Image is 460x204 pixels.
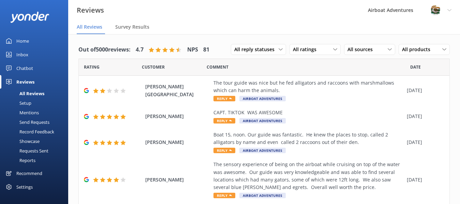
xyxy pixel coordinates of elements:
span: Question [207,64,228,70]
div: Chatbot [16,61,33,75]
div: Send Requests [4,117,49,127]
a: Record Feedback [4,127,68,136]
span: Date [142,64,165,70]
div: Inbox [16,48,28,61]
div: Setup [4,98,31,108]
span: Reply [213,193,235,198]
span: Airboat Adventures [239,118,286,123]
span: [PERSON_NAME] [145,176,210,184]
div: The sensory experience of being on the airboat while cruising on top of the water was awesome. Ou... [213,161,403,191]
div: Reviews [16,75,34,89]
span: Date [410,64,421,70]
span: Survey Results [115,24,149,30]
span: [PERSON_NAME] [145,113,210,120]
a: Requests Sent [4,146,68,156]
img: 271-1670286363.jpg [430,5,441,15]
span: Airboat Adventures [239,96,286,101]
span: All Reviews [77,24,102,30]
h4: NPS [187,45,198,54]
a: Reports [4,156,68,165]
div: [DATE] [407,113,441,120]
div: Boat 15, noon. Our guide was fantastic. He knew the places to stop, called 2 alligators by name a... [213,131,403,146]
div: All Reviews [4,89,44,98]
span: Reply [213,118,235,123]
span: Date [84,64,100,70]
span: Reply [213,96,235,101]
div: Reports [4,156,35,165]
div: Mentions [4,108,39,117]
span: All products [402,46,434,53]
div: Home [16,34,29,48]
span: [PERSON_NAME] [GEOGRAPHIC_DATA] [145,83,210,98]
a: Mentions [4,108,68,117]
h4: 4.7 [136,45,144,54]
div: [DATE] [407,139,441,146]
div: Requests Sent [4,146,48,156]
span: Airboat Adventures [239,148,286,153]
div: [DATE] [407,176,441,184]
a: Showcase [4,136,68,146]
span: All sources [347,46,377,53]
a: All Reviews [4,89,68,98]
a: Send Requests [4,117,68,127]
a: Setup [4,98,68,108]
div: CAPT. TIKTOK WAS AWESOME [213,109,403,116]
span: Airboat Adventures [239,193,286,198]
div: Showcase [4,136,40,146]
div: Record Feedback [4,127,54,136]
h3: Reviews [77,5,104,16]
div: Recommend [16,166,42,180]
span: All ratings [293,46,321,53]
h4: Out of 5000 reviews: [78,45,131,54]
div: The tour guide was nice but he fed alligators and raccoons with marshmallows which can harm the a... [213,79,403,94]
div: Settings [16,180,33,194]
span: Reply [213,148,235,153]
span: All reply statuses [234,46,279,53]
img: yonder-white-logo.png [10,12,49,23]
span: [PERSON_NAME] [145,139,210,146]
h4: 81 [203,45,209,54]
div: [DATE] [407,87,441,94]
